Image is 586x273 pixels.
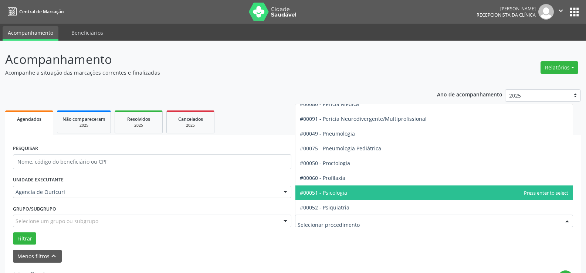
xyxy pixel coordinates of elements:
[13,143,38,154] label: PESQUISAR
[5,6,64,18] a: Central de Marcação
[477,6,536,12] div: [PERSON_NAME]
[120,123,157,128] div: 2025
[13,174,64,186] label: UNIDADE EXECUTANTE
[477,12,536,18] span: Recepcionista da clínica
[554,4,568,20] button: 
[5,69,408,76] p: Acompanhe a situação das marcações correntes e finalizadas
[50,252,58,260] i: keyboard_arrow_up
[62,123,105,128] div: 2025
[13,250,62,263] button: Menos filtroskeyboard_arrow_up
[300,145,381,152] span: #00075 - Pneumologia Pediátrica
[16,188,276,196] span: Agencia de Ouricuri
[17,116,41,122] span: Agendados
[568,6,581,18] button: apps
[300,100,359,108] span: #00080 - Perícia Médica
[16,217,98,225] span: Selecione um grupo ou subgrupo
[298,217,558,232] input: Selecionar procedimento
[300,160,350,167] span: #00050 - Proctologia
[300,189,347,196] span: #00051 - Psicologia
[5,50,408,69] p: Acompanhamento
[300,174,345,181] span: #00060 - Profilaxia
[13,232,36,245] button: Filtrar
[538,4,554,20] img: img
[172,123,209,128] div: 2025
[300,204,349,211] span: #00052 - Psiquiatria
[13,203,56,215] label: Grupo/Subgrupo
[178,116,203,122] span: Cancelados
[13,154,291,169] input: Nome, código do beneficiário ou CPF
[300,115,427,122] span: #00091 - Perícia Neurodivergente/Multiprofissional
[3,26,58,41] a: Acompanhamento
[66,26,108,39] a: Beneficiários
[557,7,565,15] i: 
[300,130,355,137] span: #00049 - Pneumologia
[127,116,150,122] span: Resolvidos
[19,8,64,15] span: Central de Marcação
[437,89,502,99] p: Ano de acompanhamento
[541,61,578,74] button: Relatórios
[62,116,105,122] span: Não compareceram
